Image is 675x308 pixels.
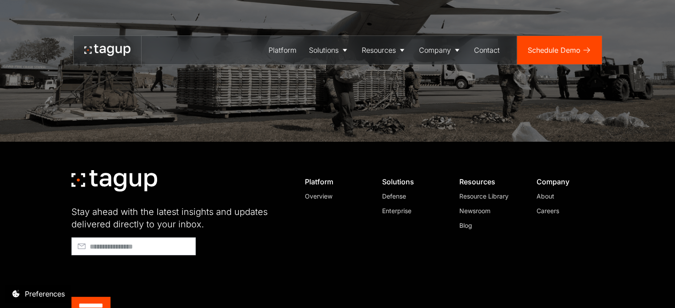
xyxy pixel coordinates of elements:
a: Company [413,36,468,64]
a: Newsroom [459,206,520,215]
div: Preferences [25,289,65,299]
a: Solutions [303,36,355,64]
a: Blog [459,221,520,230]
div: Stay ahead with the latest insights and updates delivered directly to your inbox. [71,206,284,230]
a: Schedule Demo [517,36,602,64]
a: Contact [468,36,506,64]
div: Solutions [309,45,339,55]
div: Company [537,177,597,186]
a: Resource Library [459,191,520,201]
div: Solutions [382,177,442,186]
a: About [537,191,597,201]
div: Resources [459,177,520,186]
div: Company [419,45,451,55]
a: Overview [305,191,365,201]
a: Careers [537,206,597,215]
iframe: reCAPTCHA [71,259,206,293]
div: Contact [474,45,500,55]
div: Platform [268,45,296,55]
div: Platform [305,177,365,186]
div: Resources [362,45,396,55]
a: Resources [355,36,413,64]
a: Enterprise [382,206,442,215]
div: Schedule Demo [528,45,580,55]
a: Defense [382,191,442,201]
a: Platform [262,36,303,64]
